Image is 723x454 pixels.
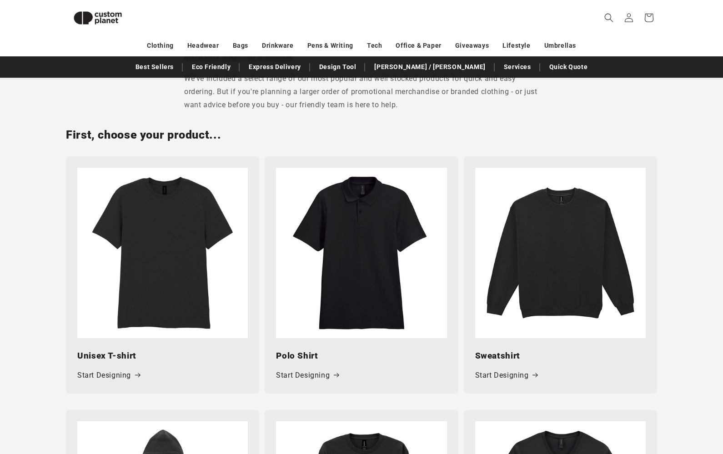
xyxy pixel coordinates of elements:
a: Umbrellas [544,38,576,54]
img: Heavy Blend adult crew neck sweatshirt [475,168,646,338]
a: [PERSON_NAME] / [PERSON_NAME] [370,59,490,75]
img: Custom Planet [66,4,130,32]
a: Giveaways [455,38,489,54]
a: Clothing [147,38,174,54]
a: Services [499,59,536,75]
a: Express Delivery [244,59,306,75]
a: Bags [233,38,248,54]
img: Softstyle™ adult double piqué polo [276,168,447,338]
a: Tech [367,38,382,54]
a: Start Designing [276,369,339,382]
a: Lifestyle [502,38,530,54]
a: Eco Friendly [187,59,235,75]
iframe: Chat Widget [567,356,723,454]
a: Design Tool [315,59,361,75]
h3: Unisex T-shirt [77,349,248,362]
a: Start Designing [475,369,538,382]
summary: Search [599,8,619,28]
img: Softstyle™ adult ringspun t-shirt [77,168,248,338]
a: Office & Paper [396,38,441,54]
a: Quick Quote [545,59,592,75]
p: We've included a select range of our most popular and well stocked products for quick and easy or... [184,72,539,111]
a: Drinkware [262,38,293,54]
a: Headwear [187,38,219,54]
h3: Polo Shirt [276,349,447,362]
a: Pens & Writing [307,38,353,54]
a: Best Sellers [131,59,178,75]
a: Start Designing [77,369,140,382]
h2: First, choose your product... [66,128,221,142]
h3: Sweatshirt [475,349,646,362]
